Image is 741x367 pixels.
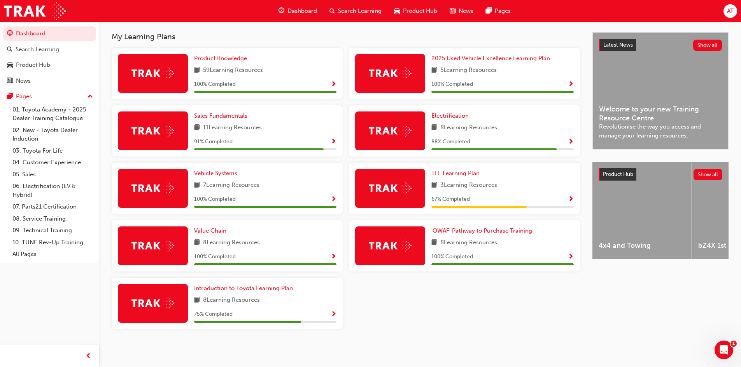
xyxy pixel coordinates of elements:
span: car-icon [7,62,13,69]
span: book-icon [194,66,200,75]
span: Dashboard [287,7,317,16]
a: 04. Customer Experience [9,157,96,169]
a: search-iconSearch Learning [323,3,388,19]
a: Search Learning [3,42,96,57]
a: 03. Toyota For Life [9,145,96,157]
span: book-icon [431,238,437,248]
button: AT [723,4,737,18]
a: Product Hub [3,58,96,72]
button: Show Progress [568,195,574,204]
span: prev-icon [86,351,91,361]
a: TFL Learning Plan [431,169,483,178]
img: Trak [131,240,174,252]
span: 3 Learning Resources [440,181,497,190]
span: Welcome to your new Training Resource Centre [599,105,722,122]
span: guage-icon [279,6,284,16]
span: Show Progress [331,311,336,318]
img: Trak [369,125,412,137]
a: Product HubShow all [599,168,722,181]
span: book-icon [431,123,437,133]
a: 09. Technical Training [9,224,96,237]
span: 88 % Completed [431,137,470,146]
span: book-icon [194,238,200,248]
a: 4x4 and Towing [592,162,692,259]
span: 100 % Completed [431,80,473,89]
a: 05. Sales [9,169,96,181]
img: Trak [131,125,174,137]
img: Trak [131,67,174,79]
a: Sales Fundamentals [194,111,251,120]
div: Product Hub [16,61,50,70]
span: 100 % Completed [194,80,236,89]
span: Show Progress [331,196,336,203]
span: 91 % Completed [194,137,233,146]
button: Pages [3,89,96,104]
a: 10. TUNE Rev-Up Training [9,237,96,249]
a: car-iconProduct Hub [388,3,443,19]
span: Show Progress [331,139,336,146]
span: TFL Learning Plan [431,170,480,177]
span: book-icon [194,296,200,305]
span: 100 % Completed [194,195,236,204]
a: Dashboard [3,26,96,41]
span: 8 Learning Resources [440,123,497,133]
span: 1 [730,341,737,347]
a: 01. Toyota Academy - 2025 Dealer Training Catalogue [9,104,96,124]
span: News [459,7,473,16]
span: news-icon [7,78,13,85]
span: AT [727,7,734,16]
span: Introduction to Toyota Learning Plan [194,285,293,292]
span: 'OWAF' Pathway to Purchase Training [431,227,532,234]
button: Show Progress [568,137,574,147]
span: Product Hub [603,171,633,177]
span: 8 Learning Resources [440,238,497,248]
span: 75 % Completed [194,310,233,319]
img: Trak [369,240,412,252]
button: Show all [694,169,723,180]
span: 2025 Used Vehicle Excellence Learning Plan [431,55,550,62]
span: car-icon [394,6,400,16]
a: News [3,74,96,88]
span: Product Hub [403,7,437,16]
button: Show Progress [568,252,574,262]
span: 11 Learning Resources [203,123,262,133]
span: book-icon [194,123,200,133]
span: Latest News [603,42,633,48]
span: Show Progress [331,81,336,88]
button: Show all [693,40,722,51]
span: 59 Learning Resources [203,66,263,75]
div: Pages [16,92,32,101]
button: DashboardSearch LearningProduct HubNews [3,25,96,89]
button: Show Progress [331,195,336,204]
div: News [16,77,31,85]
span: Vehicle Systems [194,170,237,177]
span: 4x4 and Towing [599,241,685,250]
span: 8 Learning Resources [203,296,260,305]
a: Value Chain [194,226,229,235]
span: 100 % Completed [431,252,473,261]
span: Sales Fundamentals [194,112,247,119]
span: 100 % Completed [194,252,236,261]
a: pages-iconPages [480,3,517,19]
a: 07. Parts21 Certification [9,201,96,213]
span: 7 Learning Resources [203,181,259,190]
span: news-icon [450,6,455,16]
a: 02. New - Toyota Dealer Induction [9,124,96,145]
span: search-icon [329,6,335,16]
a: 06. Electrification (EV & Hybrid) [9,180,96,201]
span: 8 Learning Resources [203,238,260,248]
img: Trak [369,67,412,79]
button: Show Progress [568,80,574,89]
a: Latest NewsShow allWelcome to your new Training Resource CentreRevolutionise the way you access a... [592,32,729,150]
button: Show Progress [331,80,336,89]
a: Introduction to Toyota Learning Plan [194,284,296,293]
img: Trak [4,2,66,20]
span: book-icon [431,66,437,75]
span: book-icon [194,181,200,190]
span: Product Knowledge [194,55,247,62]
span: search-icon [7,46,12,53]
button: Show Progress [331,310,336,319]
span: book-icon [431,181,437,190]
